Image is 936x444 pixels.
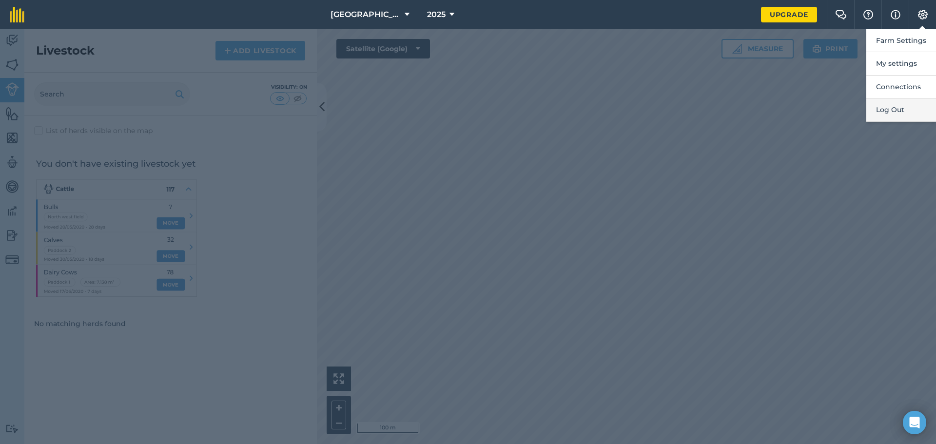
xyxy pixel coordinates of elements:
div: Open Intercom Messenger [903,411,926,434]
button: Connections [866,76,936,98]
span: 2025 [427,9,446,20]
img: A cog icon [917,10,929,19]
img: svg+xml;base64,PHN2ZyB4bWxucz0iaHR0cDovL3d3dy53My5vcmcvMjAwMC9zdmciIHdpZHRoPSIxNyIgaGVpZ2h0PSIxNy... [891,9,900,20]
img: fieldmargin Logo [10,7,24,22]
button: My settings [866,52,936,75]
button: Farm Settings [866,29,936,52]
a: Upgrade [761,7,817,22]
img: Two speech bubbles overlapping with the left bubble in the forefront [835,10,847,19]
img: A question mark icon [862,10,874,19]
span: [GEOGRAPHIC_DATA] [331,9,401,20]
button: Log Out [866,98,936,121]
